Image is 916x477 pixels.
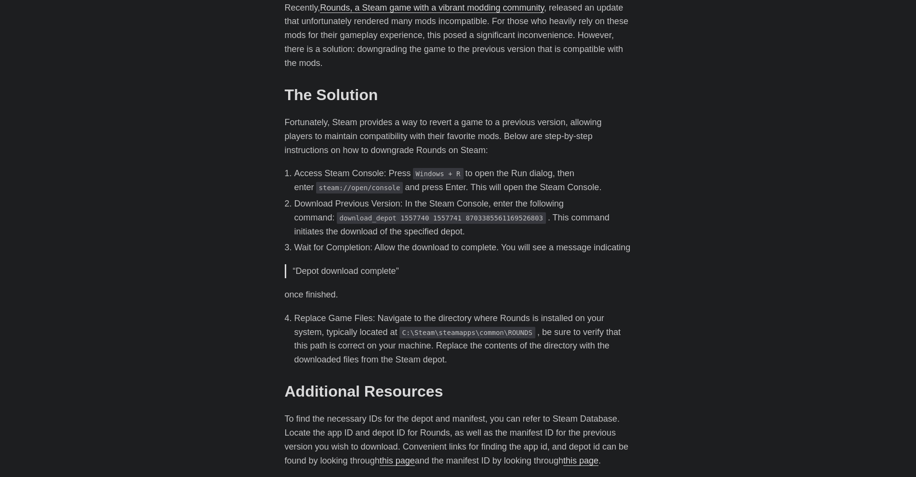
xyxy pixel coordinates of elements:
li: Wait for Completion: Allow the download to complete. You will see a message indicating [294,241,632,255]
a: this page [380,456,415,465]
p: Recently, , released an update that unfortunately rendered many mods incompatible. For those who ... [285,1,632,70]
p: once finished. [285,288,632,302]
code: Windows + R [413,168,464,180]
li: Download Previous Version: In the Steam Console, enter the following command: . This command init... [294,197,632,238]
h2: Additional Resources [285,382,632,400]
p: Fortunately, Steam provides a way to revert a game to a previous version, allowing players to mai... [285,116,632,157]
li: Replace Game Files: Navigate to the directory where Rounds is installed on your system, typically... [294,311,632,367]
a: this page [563,456,598,465]
h2: The Solution [285,86,632,104]
code: steam://open/console [316,182,403,193]
li: Access Steam Console: Press to open the Run dialog, then enter and press Enter. This will open th... [294,167,632,194]
code: C:\Steam\steamapps\common\ROUNDS [399,327,535,338]
code: download_depot 1557740 1557741 8703385561169526803 [337,212,546,224]
p: To find the necessary IDs for the depot and manifest, you can refer to Steam Database. Locate the... [285,412,632,467]
p: “Depot download complete” [293,264,625,278]
a: Rounds, a Steam game with a vibrant modding community [320,3,544,13]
